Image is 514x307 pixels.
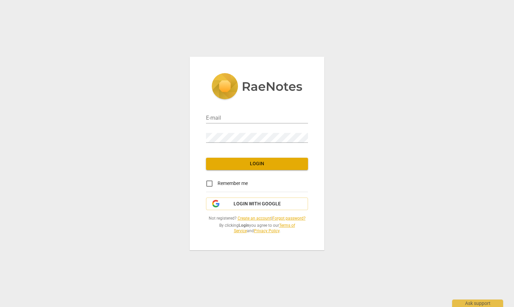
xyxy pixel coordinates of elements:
[234,223,295,234] a: Terms of Service
[234,201,281,207] span: Login with Google
[206,198,308,210] button: Login with Google
[211,73,303,101] img: 5ac2273c67554f335776073100b6d88f.svg
[254,228,279,233] a: Privacy Policy
[452,300,503,307] div: Ask support
[206,216,308,221] span: Not registered? |
[239,223,249,228] b: Login
[211,160,303,167] span: Login
[272,216,306,221] a: Forgot password?
[218,180,248,187] span: Remember me
[206,223,308,234] span: By clicking you agree to our and .
[206,158,308,170] button: Login
[238,216,271,221] a: Create an account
